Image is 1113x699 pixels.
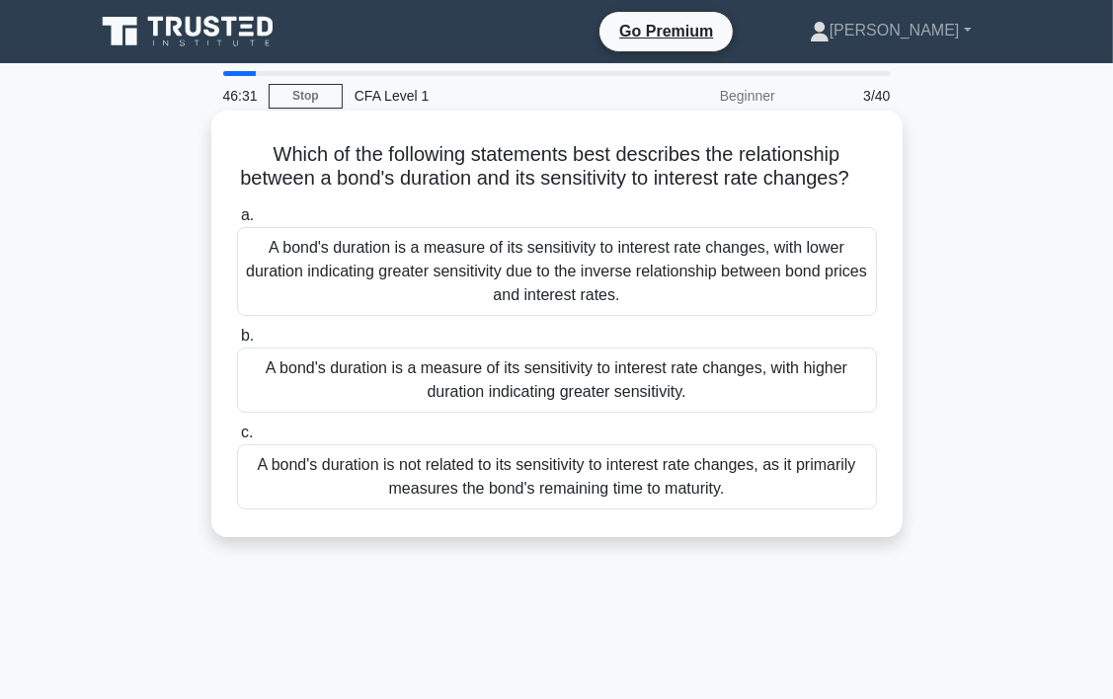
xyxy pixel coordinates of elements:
[241,206,254,223] span: a.
[607,19,725,43] a: Go Premium
[787,76,903,116] div: 3/40
[237,444,877,509] div: A bond's duration is not related to its sensitivity to interest rate changes, as it primarily mea...
[269,84,343,109] a: Stop
[237,348,877,413] div: A bond's duration is a measure of its sensitivity to interest rate changes, with higher duration ...
[241,424,253,440] span: c.
[211,76,269,116] div: 46:31
[614,76,787,116] div: Beginner
[235,142,879,192] h5: Which of the following statements best describes the relationship between a bond's duration and i...
[237,227,877,316] div: A bond's duration is a measure of its sensitivity to interest rate changes, with lower duration i...
[762,11,1019,50] a: [PERSON_NAME]
[343,76,614,116] div: CFA Level 1
[241,327,254,344] span: b.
